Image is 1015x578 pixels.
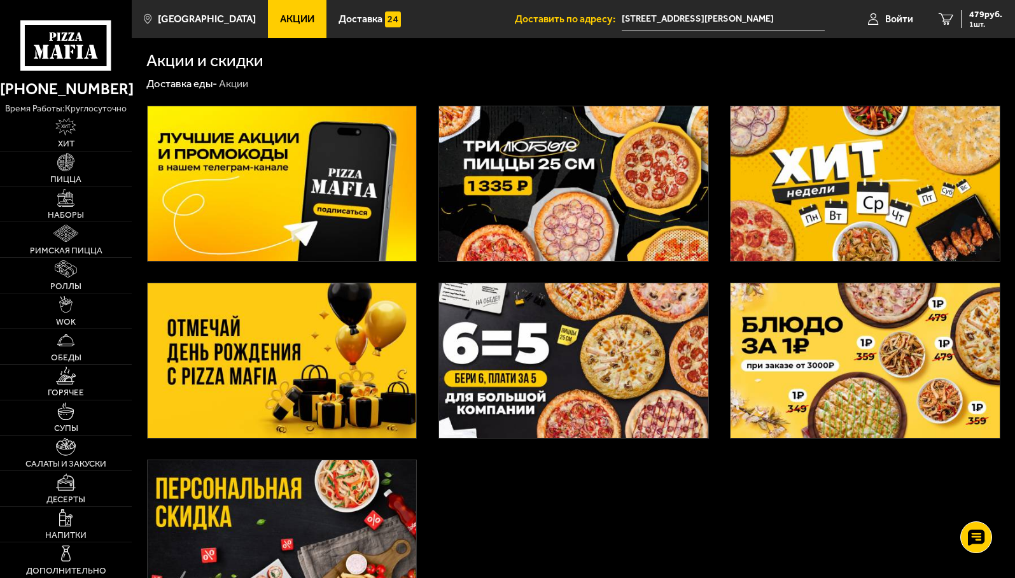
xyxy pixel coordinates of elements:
span: Дополнительно [26,567,106,575]
span: 1 шт. [969,20,1002,28]
span: Акции [280,14,314,24]
img: 15daf4d41897b9f0e9f617042186c801.svg [385,11,401,27]
span: Горячее [48,388,84,397]
span: Доставить по адресу: [515,14,622,24]
span: Римская пицца [30,246,102,255]
span: WOK [56,318,76,327]
span: Хит [58,139,74,148]
a: Доставка еды- [146,77,217,90]
span: Наборы [48,211,84,220]
span: Доставка [339,14,382,24]
span: [GEOGRAPHIC_DATA] [158,14,256,24]
span: Пицца [50,175,81,184]
span: Десерты [46,495,85,504]
span: Роллы [50,282,81,291]
span: Обеды [51,353,81,362]
span: 479 руб. [969,10,1002,19]
span: Войти [885,14,913,24]
h1: Акции и скидки [146,52,263,69]
span: Супы [54,424,78,433]
span: Большая Зеленина улица, 28 [622,8,825,31]
input: Ваш адрес доставки [622,8,825,31]
span: Напитки [45,531,87,540]
span: Салаты и закуски [25,460,106,469]
div: Акции [219,77,248,91]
